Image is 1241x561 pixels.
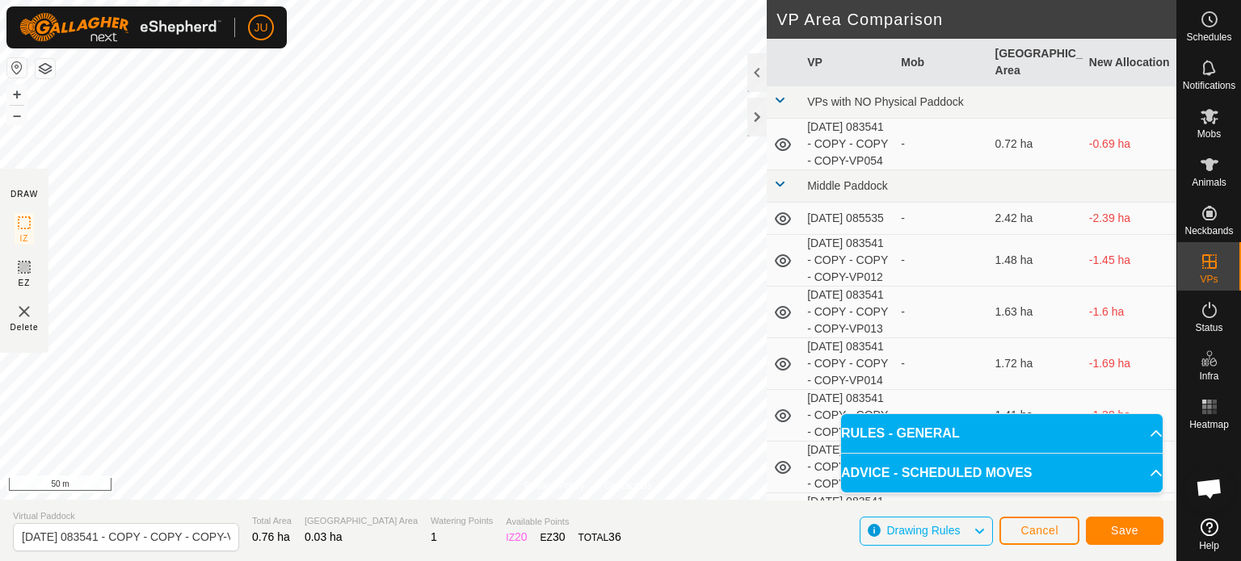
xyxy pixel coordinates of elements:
[604,479,652,493] a: Contact Us
[1083,287,1176,338] td: -1.6 ha
[901,407,982,424] div: -
[36,59,55,78] button: Map Layers
[1083,39,1176,86] th: New Allocation
[989,235,1083,287] td: 1.48 ha
[1185,464,1234,513] div: Open chat
[901,210,982,227] div: -
[1184,226,1233,236] span: Neckbands
[1177,512,1241,557] a: Help
[254,19,267,36] span: JU
[19,13,221,42] img: Gallagher Logo
[20,232,29,245] span: IZ
[1083,235,1176,287] td: -1.45 ha
[19,277,31,289] span: EZ
[1083,203,1176,235] td: -2.39 ha
[13,509,239,523] span: Virtual Paddock
[989,338,1083,390] td: 1.72 ha
[578,529,621,546] div: TOTAL
[1199,541,1219,551] span: Help
[431,514,493,528] span: Watering Points
[515,530,528,543] span: 20
[553,530,566,543] span: 30
[15,302,34,321] img: VP
[431,530,437,543] span: 1
[901,355,982,372] div: -
[7,106,27,125] button: –
[252,514,292,528] span: Total Area
[801,338,894,390] td: [DATE] 083541 - COPY - COPY - COPY-VP014
[841,414,1163,453] p-accordion-header: RULES - GENERAL
[252,530,290,543] span: 0.76 ha
[801,390,894,442] td: [DATE] 083541 - COPY - COPY - COPY-VP015
[989,119,1083,170] td: 0.72 ha
[11,188,38,200] div: DRAW
[999,517,1079,545] button: Cancel
[1086,517,1163,545] button: Save
[1083,119,1176,170] td: -0.69 ha
[1083,338,1176,390] td: -1.69 ha
[886,524,960,537] span: Drawing Rules
[989,39,1083,86] th: [GEOGRAPHIC_DATA] Area
[7,85,27,104] button: +
[305,514,418,528] span: [GEOGRAPHIC_DATA] Area
[1186,32,1231,42] span: Schedules
[1020,524,1058,537] span: Cancel
[1199,371,1218,381] span: Infra
[608,530,621,543] span: 36
[801,493,894,545] td: [DATE] 083541 - COPY - COPY - COPY-VP017
[1183,81,1235,90] span: Notifications
[801,39,894,86] th: VP
[801,235,894,287] td: [DATE] 083541 - COPY - COPY - COPY-VP012
[841,463,1032,483] span: ADVICE - SCHEDULED MOVES
[1083,390,1176,442] td: -1.38 ha
[841,454,1163,492] p-accordion-header: ADVICE - SCHEDULED MOVES
[541,529,566,546] div: EZ
[841,424,960,443] span: RULES - GENERAL
[989,390,1083,442] td: 1.41 ha
[901,252,982,269] div: -
[506,515,620,529] span: Available Points
[901,136,982,153] div: -
[807,95,964,108] span: VPs with NO Physical Paddock
[989,287,1083,338] td: 1.63 ha
[1195,323,1222,333] span: Status
[7,58,27,77] button: Reset Map
[894,39,988,86] th: Mob
[1200,274,1218,284] span: VPs
[1192,178,1226,187] span: Animals
[1189,420,1229,429] span: Heatmap
[801,442,894,493] td: [DATE] 083541 - COPY - COPY - COPY-VP016
[807,179,888,192] span: Middle Paddock
[11,321,39,333] span: Delete
[776,10,1176,29] h2: VP Area Comparison
[801,287,894,338] td: [DATE] 083541 - COPY - COPY - COPY-VP013
[506,529,527,546] div: IZ
[1197,129,1221,139] span: Mobs
[524,479,585,493] a: Privacy Policy
[305,530,343,543] span: 0.03 ha
[801,119,894,170] td: [DATE] 083541 - COPY - COPY - COPY-VP054
[989,203,1083,235] td: 2.42 ha
[901,304,982,320] div: -
[801,203,894,235] td: [DATE] 085535
[1111,524,1138,537] span: Save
